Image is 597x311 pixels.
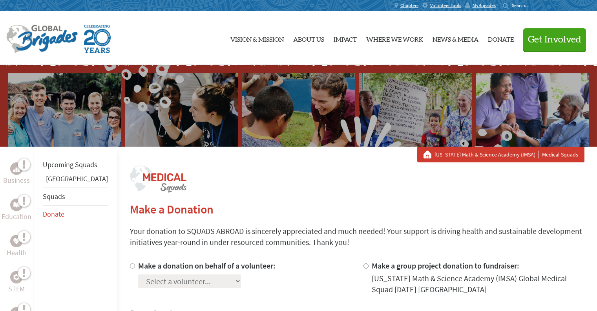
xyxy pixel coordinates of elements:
a: Where We Work [366,18,423,59]
a: EducationEducation [2,199,31,222]
a: Donate [43,210,64,219]
img: Global Brigades Celebrating 20 Years [84,25,111,53]
a: News & Media [433,18,478,59]
a: [GEOGRAPHIC_DATA] [46,174,108,183]
a: Squads [43,192,65,201]
img: Global Brigades Logo [6,25,78,53]
img: STEM [13,274,20,280]
li: Upcoming Squads [43,156,108,173]
a: [US_STATE] Math & Science Academy (IMSA) [435,151,539,158]
span: Volunteer Tools [430,2,461,9]
img: Education [13,202,20,208]
a: HealthHealth [7,235,27,258]
div: STEM [10,271,23,283]
img: logo-medical-squads.png [130,166,186,193]
a: Upcoming Squads [43,160,97,169]
img: Business [13,166,20,172]
input: Search... [512,2,534,8]
li: Belize [43,173,108,188]
p: Education [2,211,31,222]
h2: Make a Donation [130,202,584,216]
span: Chapters [400,2,418,9]
label: Make a group project donation to fundraiser: [372,261,519,271]
a: Donate [488,18,514,59]
button: Get Involved [523,28,586,51]
p: Health [7,247,27,258]
li: Donate [43,206,108,223]
a: About Us [293,18,324,59]
img: Health [13,238,20,243]
label: Make a donation on behalf of a volunteer: [138,261,276,271]
a: Impact [334,18,357,59]
div: Health [10,235,23,247]
a: Vision & Mission [230,18,284,59]
div: Medical Squads [424,151,578,158]
p: Your donation to SQUADS ABROAD is sincerely appreciated and much needed! Your support is driving ... [130,226,584,248]
span: MyBrigades [473,2,496,9]
div: [US_STATE] Math & Science Academy (IMSA) Global Medical Squad [DATE] [GEOGRAPHIC_DATA] [372,273,584,295]
a: BusinessBusiness [3,162,30,186]
li: Squads [43,188,108,206]
span: Get Involved [528,35,581,44]
p: STEM [8,283,25,294]
div: Education [10,199,23,211]
p: Business [3,175,30,186]
div: Business [10,162,23,175]
a: STEMSTEM [8,271,25,294]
